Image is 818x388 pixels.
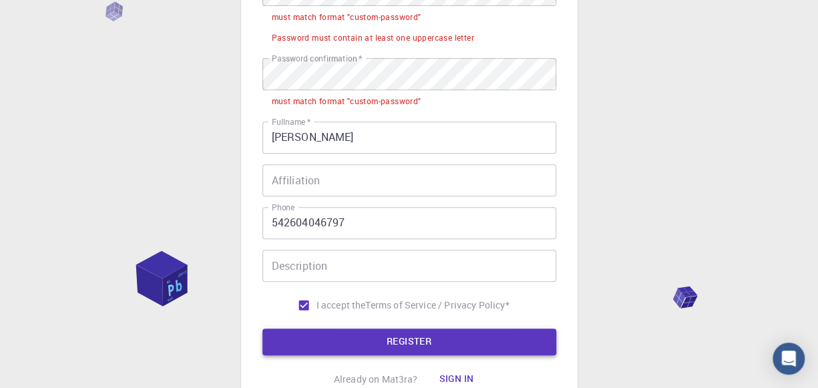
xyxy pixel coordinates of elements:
[773,343,805,375] div: Open Intercom Messenger
[334,373,418,386] p: Already on Mat3ra?
[262,329,556,355] button: REGISTER
[317,299,366,312] span: I accept the
[272,202,294,213] label: Phone
[272,53,362,64] label: Password confirmation
[365,299,509,312] p: Terms of Service / Privacy Policy *
[272,116,311,128] label: Fullname
[365,299,509,312] a: Terms of Service / Privacy Policy*
[272,95,421,108] div: must match format "custom-password"
[272,11,421,24] div: must match format "custom-password"
[272,31,474,45] div: Password must contain at least one uppercase letter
